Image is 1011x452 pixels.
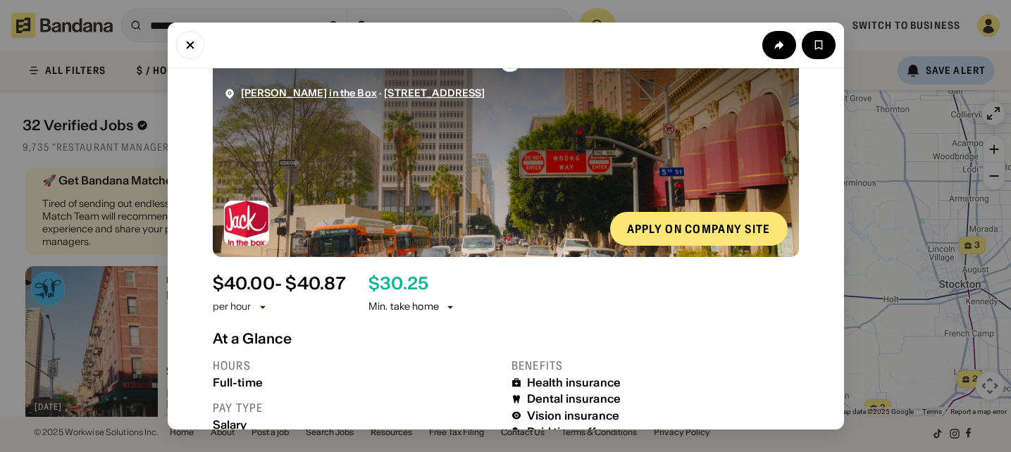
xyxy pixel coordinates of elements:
[213,274,346,294] div: $ 40.00 - $40.87
[527,409,620,422] div: Vision insurance
[213,330,799,347] div: At a Glance
[213,418,500,432] div: Salary
[368,274,428,294] div: $ 30.25
[176,31,204,59] button: Close
[241,87,377,99] span: [PERSON_NAME] in the Box
[627,223,771,234] div: Apply on company site
[368,300,456,314] div: Min. take home
[527,392,621,406] div: Dental insurance
[241,87,485,99] div: ·
[527,376,621,389] div: Health insurance
[384,87,485,99] span: [STREET_ADDRESS]
[224,201,269,246] img: Jack in the Box logo
[213,376,500,389] div: Full-time
[213,358,500,373] div: Hours
[213,300,252,314] div: per hour
[527,425,597,439] div: Paid time off
[213,401,500,415] div: Pay type
[511,358,799,373] div: Benefits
